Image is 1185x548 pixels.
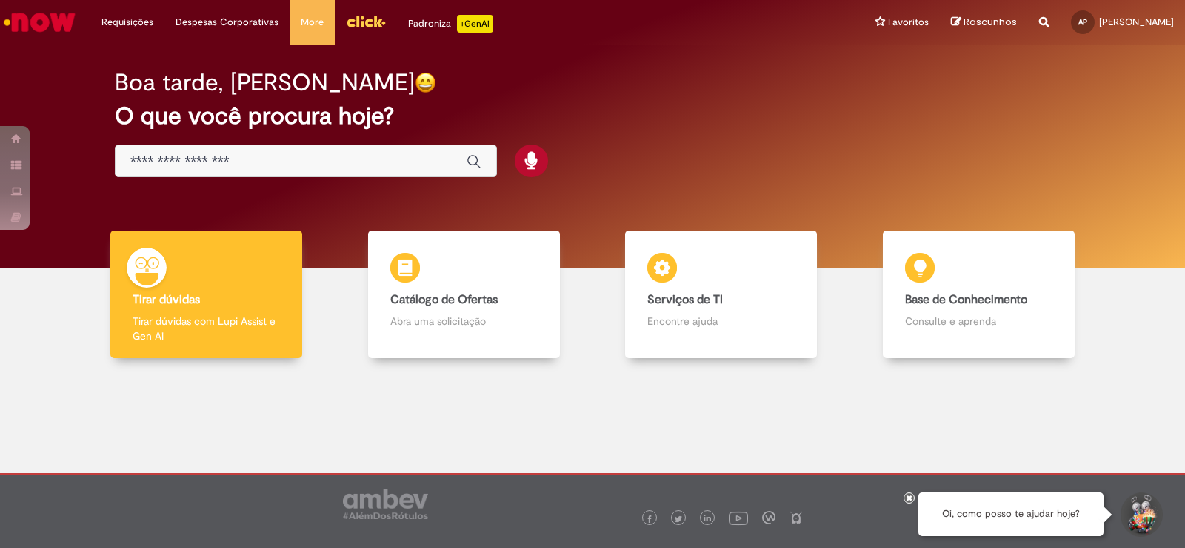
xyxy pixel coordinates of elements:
div: Padroniza [408,15,493,33]
span: Rascunhos [964,15,1017,29]
span: AP [1078,17,1087,27]
span: More [301,15,324,30]
div: Oi, como posso te ajudar hoje? [918,492,1104,536]
img: happy-face.png [415,72,436,93]
img: click_logo_yellow_360x200.png [346,10,386,33]
a: Base de Conhecimento Consulte e aprenda [850,231,1108,359]
img: logo_footer_workplace.png [762,511,775,524]
b: Catálogo de Ofertas [390,292,498,307]
a: Catálogo de Ofertas Abra uma solicitação [336,231,593,359]
a: Serviços de TI Encontre ajuda [592,231,850,359]
b: Serviços de TI [647,292,723,307]
img: logo_footer_youtube.png [729,508,748,527]
img: logo_footer_twitter.png [675,515,682,523]
p: +GenAi [457,15,493,33]
span: Despesas Corporativas [176,15,278,30]
span: Requisições [101,15,153,30]
b: Tirar dúvidas [133,292,200,307]
img: logo_footer_ambev_rotulo_gray.png [343,489,428,519]
p: Encontre ajuda [647,314,795,329]
h2: Boa tarde, [PERSON_NAME] [115,70,415,96]
span: Favoritos [888,15,929,30]
button: Iniciar Conversa de Suporte [1118,492,1163,537]
p: Tirar dúvidas com Lupi Assist e Gen Ai [133,314,280,343]
p: Consulte e aprenda [905,314,1052,329]
span: [PERSON_NAME] [1099,16,1174,28]
h2: O que você procura hoje? [115,103,1070,129]
img: logo_footer_facebook.png [646,515,653,523]
img: logo_footer_naosei.png [790,511,803,524]
a: Rascunhos [951,16,1017,30]
img: logo_footer_linkedin.png [704,515,711,524]
a: Tirar dúvidas Tirar dúvidas com Lupi Assist e Gen Ai [78,231,336,359]
p: Abra uma solicitação [390,314,538,329]
b: Base de Conhecimento [905,292,1027,307]
img: ServiceNow [1,7,78,37]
